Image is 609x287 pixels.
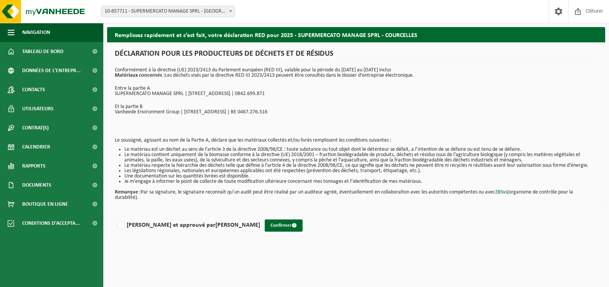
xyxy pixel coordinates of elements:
li: Le matériau est un déchet au sens de l’article 3 de la directive 2008/98/CE : toute substance ou ... [124,147,598,152]
span: Conditions d'accepta... [22,214,80,233]
li: Le matériau contient uniquement de la biomasse conforme à la directive (UE) 2018/2001 – fraction ... [124,152,598,163]
button: Confirmer [265,219,303,232]
span: Navigation [22,23,50,42]
span: Utilisateurs [22,99,54,118]
p: Entre la partie A [115,86,598,91]
span: Tableau de bord [22,42,64,61]
span: Données de l'entrepr... [22,61,81,80]
li: Une documentation sur les quantités livrées est disponible. [124,174,598,179]
span: 10-857711 - SUPERMERCATO MANAGE SPRL - COURCELLES [101,6,235,17]
span: 10-857711 - SUPERMERCATO MANAGE SPRL - COURCELLES [101,6,234,17]
a: 2BSvs [495,189,507,195]
span: Contacts [22,80,45,99]
strong: Matériaux concernés : [115,73,165,78]
li: Les législations régionales, nationales et européennes applicables ont été respectées (prévention... [124,168,598,174]
label: [PERSON_NAME] et approuvé par [116,219,260,231]
span: Calendrier [22,137,50,156]
li: Je m’engage à informer le point de collecte de toute modification ultérieure concernant mes tonna... [124,179,598,184]
p: Et la partie B [115,104,598,110]
p: Le soussigné, agissant au nom de la Partie A, déclare que les matériaux collectés et/ou livrés re... [115,138,598,143]
span: Documents [22,176,51,195]
h1: DÉCLARATION POUR LES PRODUCTEURS DE DÉCHETS ET DE RÉSIDUS [115,50,598,62]
span: Contrat(s) [22,118,49,137]
p: SUPERMERCATO MANAGE SPRL | [STREET_ADDRESS] | 0842.699.871 [115,91,598,97]
span: Rapports [22,156,46,176]
p: Conformément à la directive (UE) 2023/2413 du Parlement européen (RED III), valable pour la pério... [115,68,598,78]
li: Le matériau respecte la hiérarchie des déchets telle que définie à l’article 4 de la directive 20... [124,163,598,168]
p: Vanheede Environment Group | [STREET_ADDRESS] | BE 0467.276.516 [115,110,598,115]
strong: [PERSON_NAME] [215,222,260,228]
h2: Remplissez rapidement et c’est fait, votre déclaration RED pour 2025 - SUPERMERCATO MANAGE SPRL -... [107,27,605,42]
span: Boutique en ligne [22,195,68,214]
p: Par sa signature, le signataire reconnaît qu’un audit peut être réalisé par un auditeur agréé, év... [115,184,598,200]
strong: Remarque : [115,189,141,195]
